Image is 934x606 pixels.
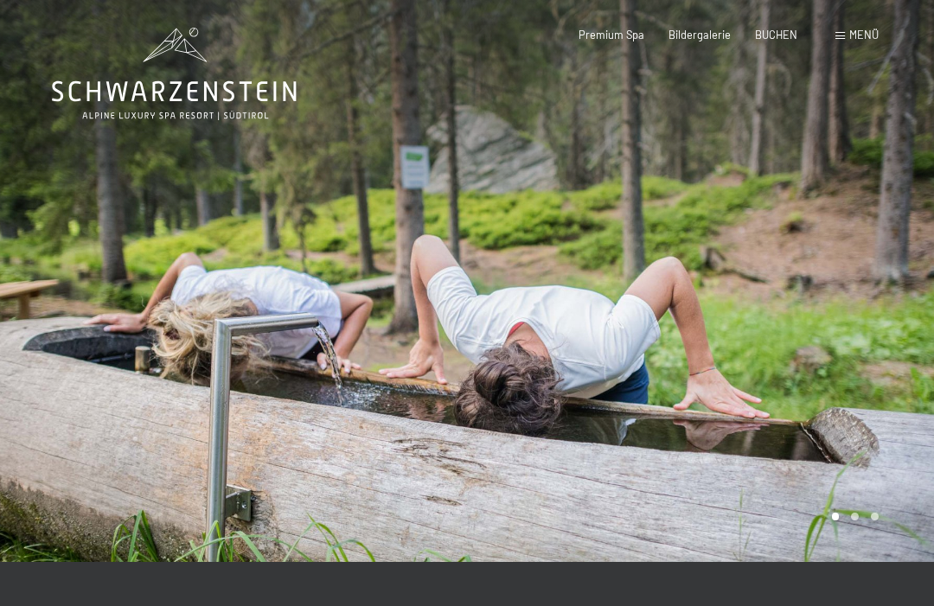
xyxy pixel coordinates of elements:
div: Carousel Pagination [826,513,879,520]
a: BUCHEN [755,28,797,41]
div: Carousel Page 2 [851,513,859,520]
div: Carousel Page 3 [871,513,879,520]
span: Menü [849,28,879,41]
div: Carousel Page 1 (Current Slide) [832,513,840,520]
a: Premium Spa [579,28,644,41]
a: Bildergalerie [669,28,731,41]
